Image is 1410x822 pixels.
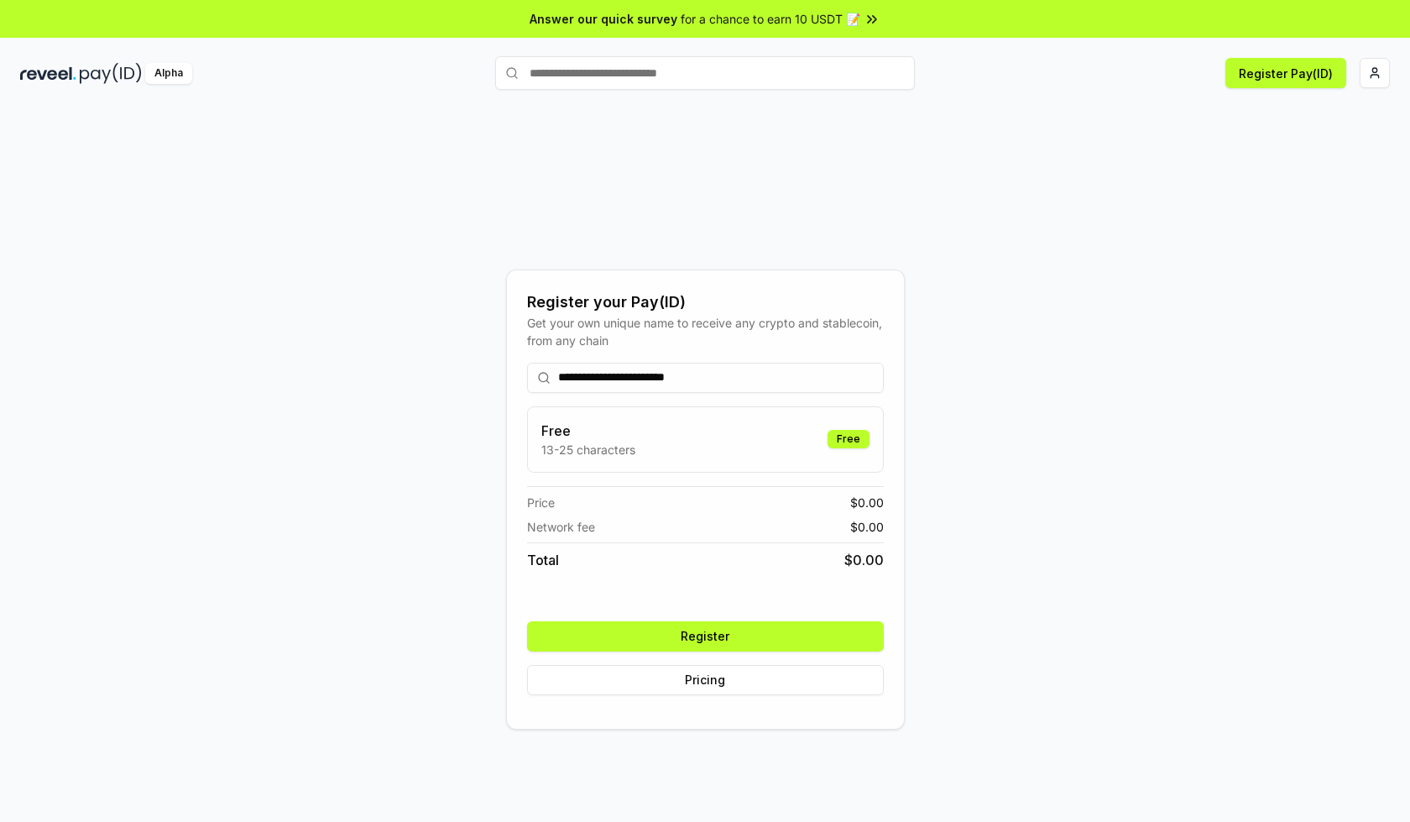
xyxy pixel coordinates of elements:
button: Register [527,621,884,652]
img: pay_id [80,63,142,84]
span: Answer our quick survey [530,10,677,28]
div: Alpha [145,63,192,84]
button: Pricing [527,665,884,695]
span: $ 0.00 [850,494,884,511]
span: $ 0.00 [844,550,884,570]
span: Network fee [527,518,595,536]
button: Register Pay(ID) [1225,58,1346,88]
div: Register your Pay(ID) [527,291,884,314]
span: for a chance to earn 10 USDT 📝 [681,10,860,28]
h3: Free [541,421,635,441]
span: Total [527,550,559,570]
span: $ 0.00 [850,518,884,536]
div: Get your own unique name to receive any crypto and stablecoin, from any chain [527,314,884,349]
p: 13-25 characters [541,441,635,458]
span: Price [527,494,555,511]
img: reveel_dark [20,63,76,84]
div: Free [828,430,869,448]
